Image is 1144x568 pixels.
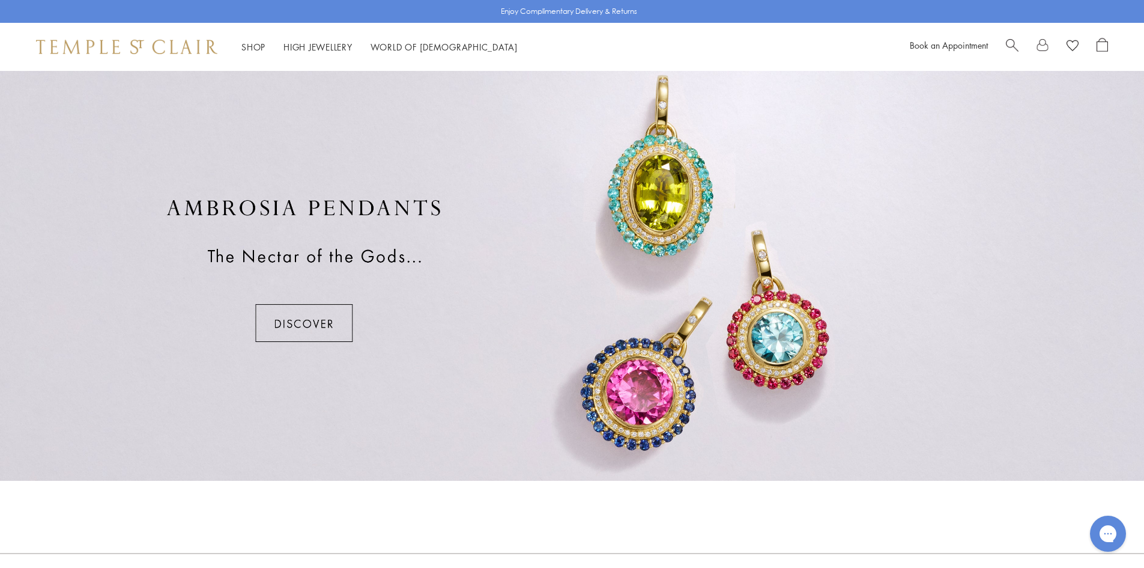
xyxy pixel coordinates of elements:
[1067,38,1079,56] a: View Wishlist
[241,41,265,53] a: ShopShop
[371,41,518,53] a: World of [DEMOGRAPHIC_DATA]World of [DEMOGRAPHIC_DATA]
[1006,38,1018,56] a: Search
[36,40,217,54] img: Temple St. Clair
[501,5,637,17] p: Enjoy Complimentary Delivery & Returns
[283,41,353,53] a: High JewelleryHigh Jewellery
[1097,38,1108,56] a: Open Shopping Bag
[910,39,988,51] a: Book an Appointment
[241,40,518,55] nav: Main navigation
[1084,512,1132,556] iframe: Gorgias live chat messenger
